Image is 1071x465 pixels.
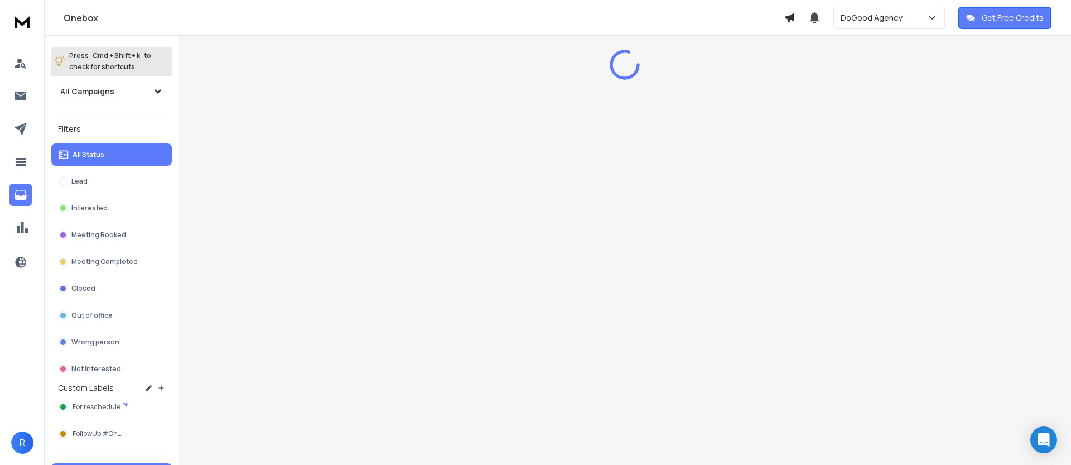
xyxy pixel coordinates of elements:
[51,304,172,327] button: Out of office
[51,80,172,103] button: All Campaigns
[71,284,95,293] p: Closed
[982,12,1044,23] p: Get Free Credits
[71,311,113,320] p: Out of office
[60,86,114,97] h1: All Campaigns
[91,49,142,62] span: Cmd + Shift + k
[58,382,114,394] h3: Custom Labels
[11,432,33,454] button: R
[51,224,172,246] button: Meeting Booked
[51,396,172,418] button: For reschedule
[71,365,121,373] p: Not Interested
[51,277,172,300] button: Closed
[71,177,88,186] p: Lead
[71,231,126,239] p: Meeting Booked
[64,11,784,25] h1: Onebox
[73,402,120,411] span: For reschedule
[958,7,1051,29] button: Get Free Credits
[73,150,104,159] p: All Status
[51,423,172,445] button: FollowUp #Chat
[73,429,124,438] span: FollowUp #Chat
[71,257,138,266] p: Meeting Completed
[51,143,172,166] button: All Status
[51,121,172,137] h3: Filters
[51,331,172,353] button: Wrong person
[11,11,33,32] img: logo
[69,50,151,73] p: Press to check for shortcuts.
[1030,426,1057,453] div: Open Intercom Messenger
[51,197,172,219] button: Interested
[71,204,108,213] p: Interested
[841,12,907,23] p: DoGood Agency
[51,251,172,273] button: Meeting Completed
[51,358,172,380] button: Not Interested
[71,338,119,347] p: Wrong person
[51,170,172,193] button: Lead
